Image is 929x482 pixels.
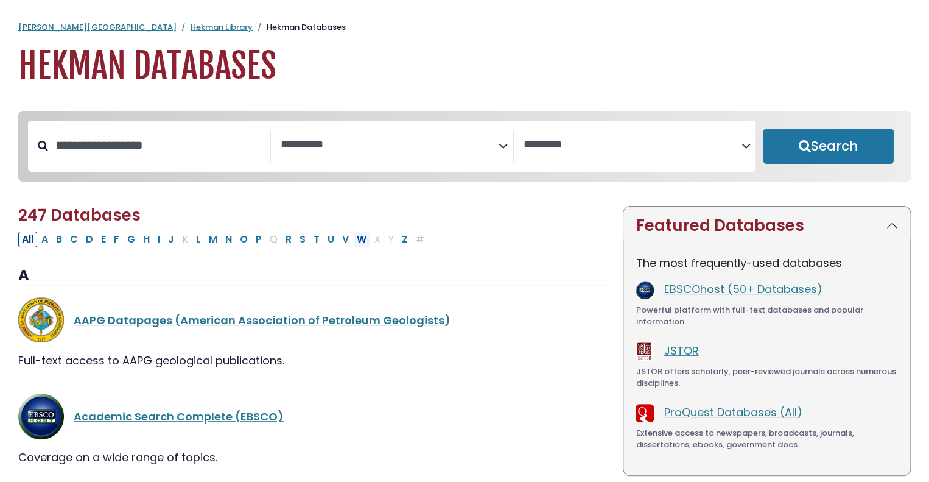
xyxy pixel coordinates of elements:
nav: Search filters [18,111,911,182]
button: Filter Results Z [398,232,412,247]
button: Filter Results W [353,232,370,247]
a: Hekman Library [191,21,253,33]
div: Extensive access to newspapers, broadcasts, journals, dissertations, ebooks, government docs. [636,427,898,451]
button: Filter Results G [124,232,139,247]
a: JSTOR [664,343,698,358]
button: Featured Databases [623,207,910,245]
textarea: Search [524,139,741,152]
li: Hekman Databases [253,21,346,34]
nav: breadcrumb [18,21,911,34]
div: Alpha-list to filter by first letter of database name [18,231,429,246]
div: Powerful platform with full-text databases and popular information. [636,304,898,328]
textarea: Search [281,139,499,152]
button: Filter Results S [296,232,309,247]
button: Filter Results F [110,232,123,247]
a: ProQuest Databases (All) [664,405,802,420]
div: JSTOR offers scholarly, peer-reviewed journals across numerous disciplines. [636,366,898,389]
button: Filter Results L [192,232,205,247]
a: Academic Search Complete (EBSCO) [74,409,284,424]
a: EBSCOhost (50+ Databases) [664,282,822,297]
button: Filter Results M [205,232,221,247]
span: 247 Databases [18,204,141,226]
p: The most frequently-used databases [636,255,898,271]
a: AAPG Datapages (American Association of Petroleum Geologists) [74,313,450,328]
button: Filter Results O [236,232,251,247]
button: Filter Results A [38,232,52,247]
input: Search database by title or keyword [48,135,270,155]
button: Filter Results R [282,232,295,247]
button: All [18,232,37,247]
button: Submit for Search Results [763,129,894,164]
button: Filter Results C [66,232,82,247]
button: Filter Results B [52,232,66,247]
button: Filter Results U [324,232,338,247]
button: Filter Results H [139,232,153,247]
button: Filter Results N [222,232,236,247]
button: Filter Results T [310,232,323,247]
h3: A [18,267,608,285]
button: Filter Results P [252,232,265,247]
button: Filter Results I [154,232,164,247]
button: Filter Results D [82,232,97,247]
button: Filter Results E [97,232,110,247]
h1: Hekman Databases [18,46,911,87]
button: Filter Results V [338,232,352,247]
button: Filter Results J [164,232,178,247]
div: Full-text access to AAPG geological publications. [18,352,608,369]
div: Coverage on a wide range of topics. [18,449,608,466]
a: [PERSON_NAME][GEOGRAPHIC_DATA] [18,21,177,33]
